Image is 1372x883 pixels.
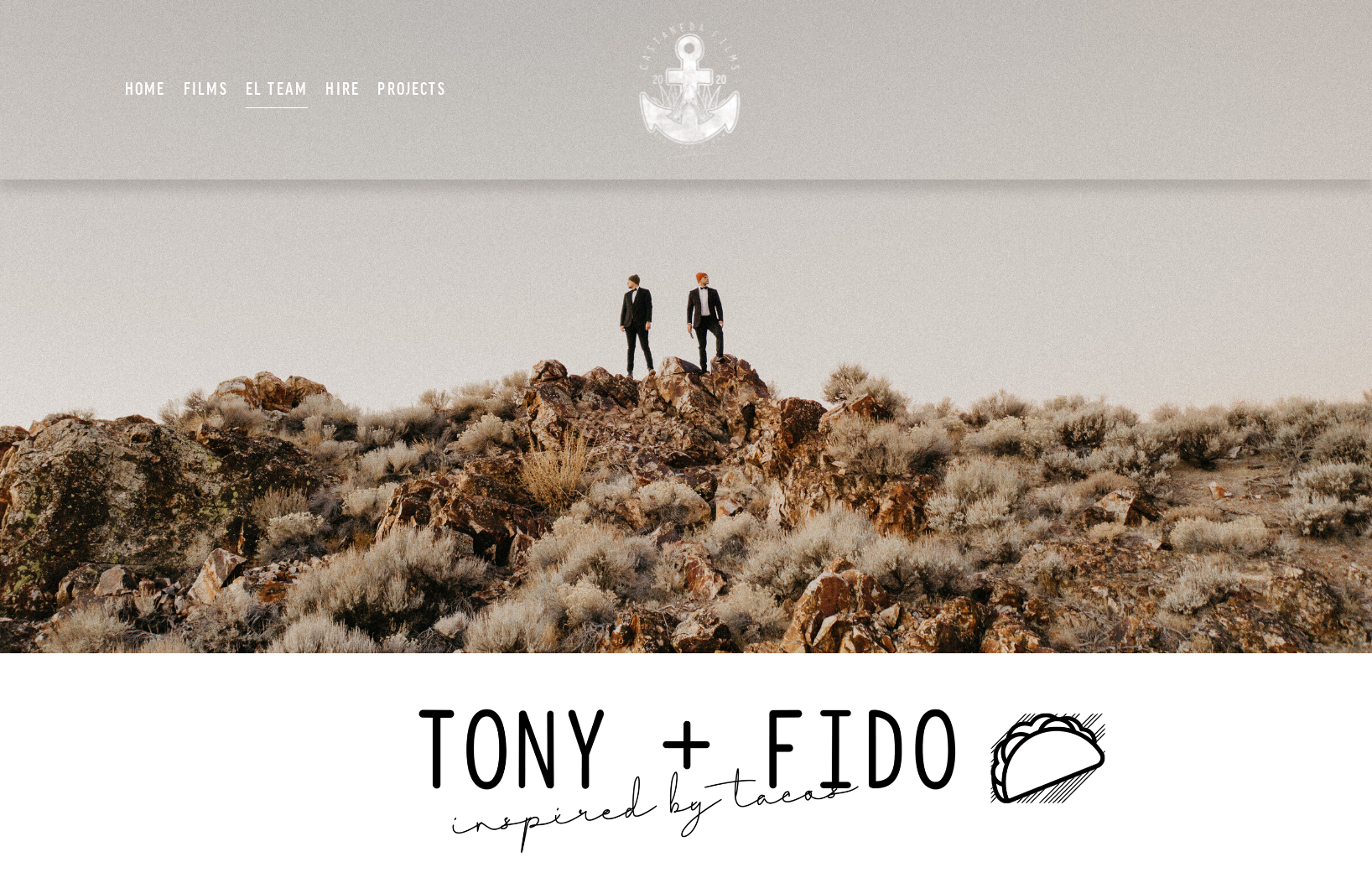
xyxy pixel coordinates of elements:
[325,70,360,110] a: Hire
[184,70,228,110] a: Films
[611,13,763,165] img: CASTANEDA FILMS
[377,70,445,110] a: Projects
[246,70,308,110] a: EL TEAM
[125,70,166,110] a: Home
